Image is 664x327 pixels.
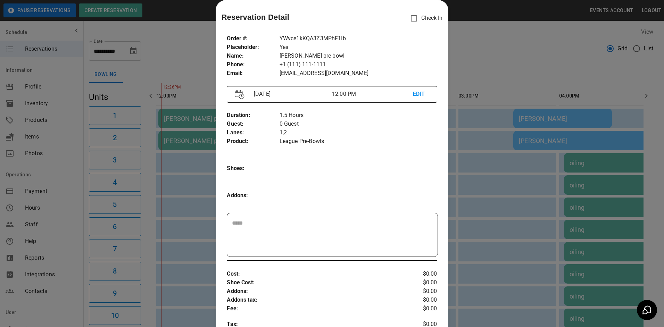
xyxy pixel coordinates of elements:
[251,90,332,98] p: [DATE]
[227,52,279,60] p: Name :
[280,60,437,69] p: +1 (111) 111-1111
[407,11,442,26] p: Check In
[227,287,402,296] p: Addons :
[227,69,279,78] p: Email :
[280,69,437,78] p: [EMAIL_ADDRESS][DOMAIN_NAME]
[227,60,279,69] p: Phone :
[280,137,437,146] p: League Pre-Bowls
[227,120,279,128] p: Guest :
[280,34,437,43] p: YWvce1kKQA3Z3MPhF1Ib
[227,128,279,137] p: Lanes :
[221,11,289,23] p: Reservation Detail
[227,137,279,146] p: Product :
[280,52,437,60] p: [PERSON_NAME] pre bowl
[413,90,429,99] p: EDIT
[402,278,437,287] p: $0.00
[227,34,279,43] p: Order # :
[235,90,244,99] img: Vector
[227,270,402,278] p: Cost :
[227,278,402,287] p: Shoe Cost :
[280,43,437,52] p: Yes
[227,43,279,52] p: Placeholder :
[227,304,402,313] p: Fee :
[227,296,402,304] p: Addons tax :
[402,270,437,278] p: $0.00
[280,120,437,128] p: 0 Guest
[280,128,437,137] p: 1,2
[227,164,279,173] p: Shoes :
[402,287,437,296] p: $0.00
[402,304,437,313] p: $0.00
[332,90,413,98] p: 12:00 PM
[402,296,437,304] p: $0.00
[280,111,437,120] p: 1.5 Hours
[227,111,279,120] p: Duration :
[227,191,279,200] p: Addons :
